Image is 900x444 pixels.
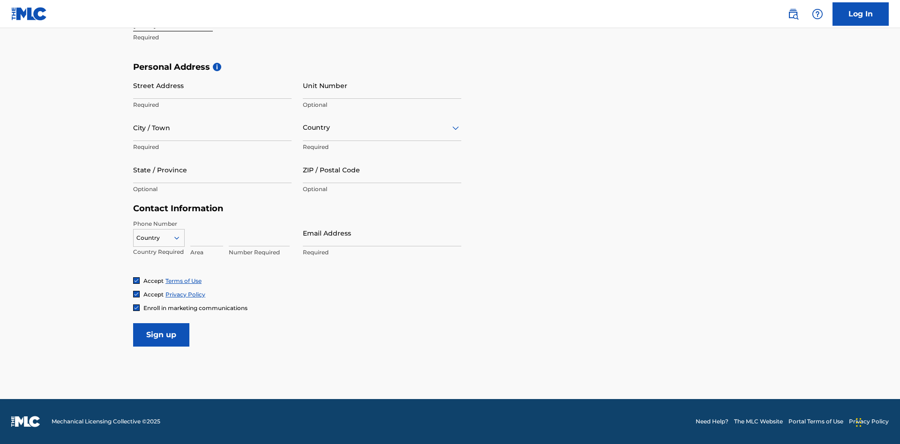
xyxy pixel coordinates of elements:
[133,323,189,347] input: Sign up
[696,417,728,426] a: Need Help?
[808,5,827,23] div: Help
[190,248,223,257] p: Area
[134,278,139,283] img: checkbox
[143,291,164,298] span: Accept
[133,62,767,73] h5: Personal Address
[133,143,292,151] p: Required
[134,305,139,311] img: checkbox
[165,277,202,284] a: Terms of Use
[11,416,40,427] img: logo
[849,417,889,426] a: Privacy Policy
[134,291,139,297] img: checkbox
[133,203,461,214] h5: Contact Information
[853,399,900,444] iframe: Chat Widget
[303,101,461,109] p: Optional
[784,5,802,23] a: Public Search
[303,185,461,193] p: Optional
[812,8,823,20] img: help
[303,143,461,151] p: Required
[787,8,799,20] img: search
[832,2,889,26] a: Log In
[52,417,160,426] span: Mechanical Licensing Collective © 2025
[856,408,862,437] div: Drag
[133,185,292,193] p: Optional
[788,417,843,426] a: Portal Terms of Use
[133,33,292,42] p: Required
[133,101,292,109] p: Required
[165,291,205,298] a: Privacy Policy
[213,63,221,71] span: i
[11,7,47,21] img: MLC Logo
[143,304,247,311] span: Enroll in marketing communications
[734,417,783,426] a: The MLC Website
[143,277,164,284] span: Accept
[229,248,290,257] p: Number Required
[303,248,461,257] p: Required
[133,248,185,256] p: Country Required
